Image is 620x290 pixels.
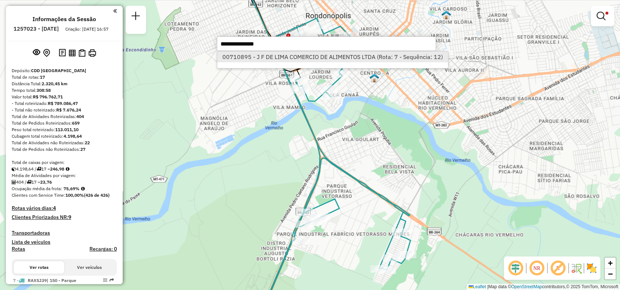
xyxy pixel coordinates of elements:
i: Meta Caixas/viagem: 222,69 Diferença: 24,29 [66,167,69,171]
div: Depósito: [12,67,117,74]
span: + [608,258,613,267]
h4: Lista de veículos [12,239,117,245]
strong: 2.320,45 km [42,81,68,86]
button: Logs desbloquear sessão [57,47,67,59]
strong: R$ 7.676,24 [56,107,81,113]
div: Distância Total: [12,81,117,87]
i: Total de rotas [37,167,41,171]
span: Exibir rótulo [549,259,567,277]
span: Clientes com Service Time: [12,192,65,198]
strong: 100,00% [65,192,84,198]
button: Visualizar Romaneio [77,48,87,58]
button: Centralizar mapa no depósito ou ponto de apoio [42,47,51,59]
strong: 22 [85,140,90,145]
a: Exibir filtros [594,9,611,23]
img: Fluxo de ruas [570,262,582,274]
button: Exibir sessão original [31,47,42,59]
div: 4.198,64 / 17 = [12,166,117,172]
strong: (426 de 426) [84,192,110,198]
div: Cubagem total roteirizado: [12,133,117,140]
button: Ver rotas [14,261,64,274]
div: Total de Pedidos não Roteirizados: [12,146,117,153]
div: Peso total roteirizado: [12,126,117,133]
strong: 75,69% [64,186,80,191]
button: Ver veículos [64,261,115,274]
em: Média calculada utilizando a maior ocupação (%Peso ou %Cubagem) de cada rota da sessão. Rotas cro... [81,187,85,191]
div: - Total não roteirizado: [12,107,117,113]
div: - Total roteirizado: [12,100,117,107]
strong: CDD [GEOGRAPHIC_DATA] [31,68,86,73]
h4: Informações da Sessão [32,16,96,23]
span: Ocupação média da frota: [12,186,62,191]
h4: Transportadoras [12,230,117,236]
strong: 659 [72,120,80,126]
li: [object Object] [217,51,448,62]
span: Filtro Ativo [605,12,608,15]
span: | [487,284,488,289]
a: Zoom in [605,258,616,269]
h6: 1257023 - [DATE] [14,26,59,32]
a: Clique aqui para minimizar o painel [113,7,117,15]
strong: R$ 789.086,47 [48,101,78,106]
div: Map data © contributors,© 2025 TomTom, Microsoft [467,284,620,290]
strong: 9 [68,214,71,220]
div: Tempo total: [12,87,117,94]
div: Total de Pedidos Roteirizados: [12,120,117,126]
a: OpenStreetMap [511,284,542,289]
strong: 113.011,10 [55,127,79,132]
span: Ocultar NR [528,259,546,277]
img: Exibir/Ocultar setores [586,262,597,274]
div: Valor total: [12,94,117,100]
div: 404 / 17 = [12,179,117,185]
strong: 404 [76,114,84,119]
em: Opções [103,278,107,282]
a: Nova sessão e pesquisa [129,9,143,25]
span: − [608,269,613,278]
img: WCL Vila Cardoso [441,10,451,20]
em: Rota exportada [110,278,114,282]
a: Rotas [12,246,25,252]
ul: Option List [217,51,448,62]
img: 120 UDC Light Centro A [370,73,379,83]
div: Total de caixas por viagem: [12,159,117,166]
div: Total de Atividades não Roteirizadas: [12,140,117,146]
span: Ocultar deslocamento [507,259,524,277]
h4: Rotas vários dias: [12,205,117,211]
strong: 17 [40,74,45,80]
i: Total de Atividades [12,180,16,184]
h4: Clientes Priorizados NR: [12,214,117,220]
strong: 4.198,64 [64,133,82,139]
div: Criação: [DATE] 16:57 [62,26,111,32]
i: Cubagem total roteirizado [12,167,16,171]
span: RAX5J39 [28,278,47,283]
div: Total de rotas: [12,74,117,81]
a: Leaflet [468,284,486,289]
strong: 4 [53,205,56,211]
strong: 27 [80,146,85,152]
i: Total de rotas [27,180,31,184]
strong: 308:58 [37,87,51,93]
div: Média de Atividades por viagem: [12,172,117,179]
strong: R$ 796.762,71 [33,94,63,99]
div: Total de Atividades Roteirizadas: [12,113,117,120]
h4: Recargas: 0 [89,246,117,252]
strong: 23,76 [40,179,52,185]
button: Imprimir Rotas [87,48,97,58]
a: Zoom out [605,269,616,279]
span: 7 - [13,278,76,290]
strong: 246,98 [50,166,64,172]
button: Visualizar relatório de Roteirização [67,48,77,58]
